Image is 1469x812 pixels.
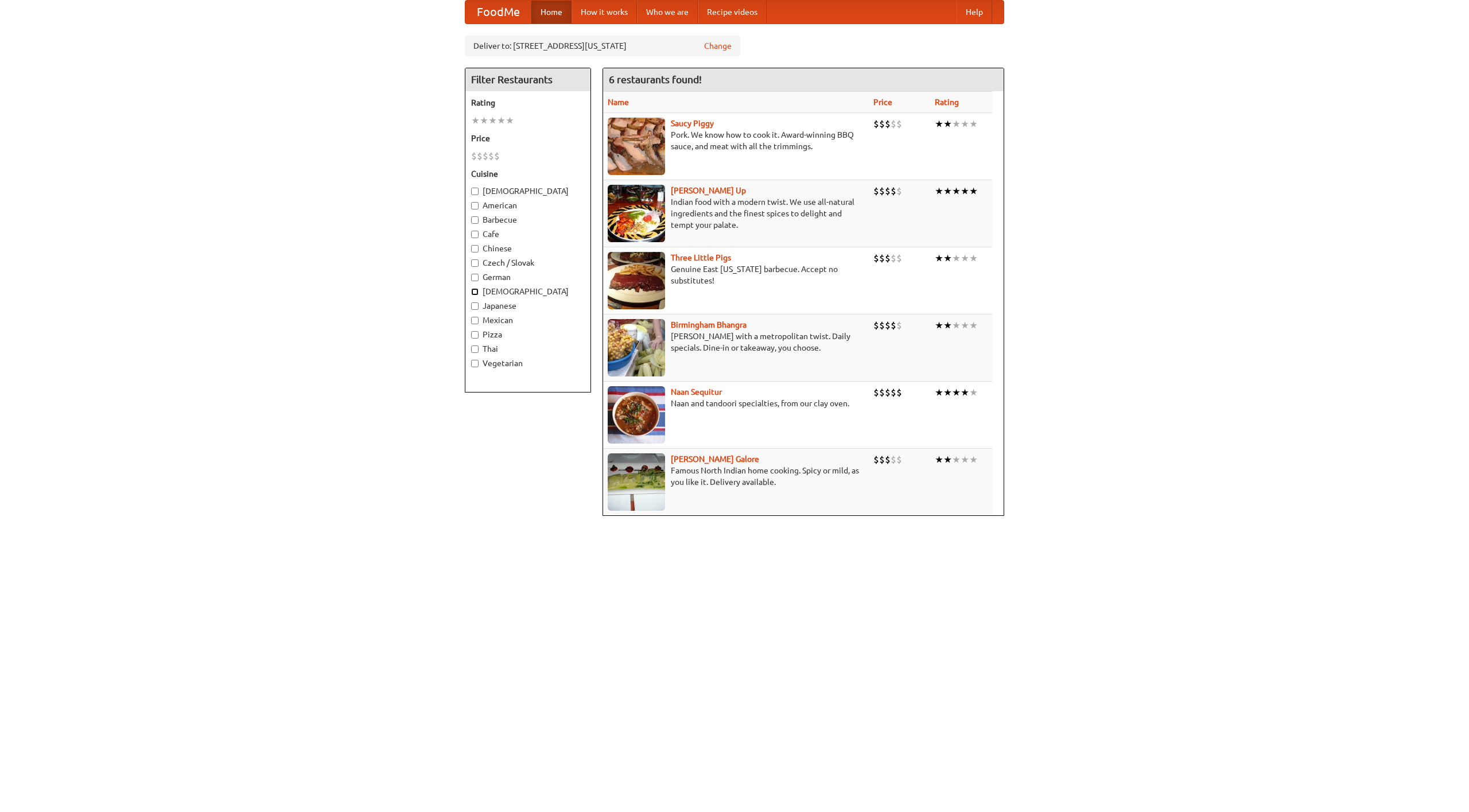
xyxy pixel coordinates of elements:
[506,114,514,127] li: ★
[961,386,969,399] li: ★
[471,360,479,367] input: Vegetarian
[891,386,896,399] li: $
[471,345,479,353] input: Thai
[608,331,864,353] p: [PERSON_NAME] with a metropolitan twist. Daily specials. Dine-in or takeaway, you choose.
[885,319,891,332] li: $
[671,186,746,195] b: [PERSON_NAME] Up
[471,245,479,252] input: Chinese
[969,185,978,197] li: ★
[698,1,767,24] a: Recipe videos
[952,118,961,130] li: ★
[637,1,698,24] a: Who we are
[952,453,961,466] li: ★
[471,97,585,108] h5: Rating
[471,331,479,339] input: Pizza
[873,185,879,197] li: $
[935,185,943,197] li: ★
[608,453,665,511] img: currygalore.jpg
[671,387,722,397] a: Naan Sequitur
[608,118,665,175] img: saucy.jpg
[471,274,479,281] input: German
[952,386,961,399] li: ★
[873,118,879,130] li: $
[704,40,732,52] a: Change
[671,119,714,128] b: Saucy Piggy
[969,319,978,332] li: ★
[497,114,506,127] li: ★
[943,386,952,399] li: ★
[609,74,702,85] ng-pluralize: 6 restaurants found!
[873,252,879,265] li: $
[494,150,500,162] li: $
[465,36,740,56] div: Deliver to: [STREET_ADDRESS][US_STATE]
[471,317,479,324] input: Mexican
[896,185,902,197] li: $
[471,214,585,226] label: Barbecue
[885,185,891,197] li: $
[943,118,952,130] li: ★
[471,216,479,224] input: Barbecue
[879,185,885,197] li: $
[885,118,891,130] li: $
[471,302,479,310] input: Japanese
[471,286,585,297] label: [DEMOGRAPHIC_DATA]
[471,314,585,326] label: Mexican
[896,118,902,130] li: $
[471,343,585,355] label: Thai
[943,252,952,265] li: ★
[885,453,891,466] li: $
[969,453,978,466] li: ★
[471,271,585,283] label: German
[873,98,892,107] a: Price
[891,453,896,466] li: $
[891,185,896,197] li: $
[488,150,494,162] li: $
[471,168,585,180] h5: Cuisine
[471,185,585,197] label: [DEMOGRAPHIC_DATA]
[608,465,864,488] p: Famous North Indian home cooking. Spicy or mild, as you like it. Delivery available.
[961,319,969,332] li: ★
[471,329,585,340] label: Pizza
[961,252,969,265] li: ★
[480,114,488,127] li: ★
[471,188,479,195] input: [DEMOGRAPHIC_DATA]
[471,288,479,296] input: [DEMOGRAPHIC_DATA]
[488,114,497,127] li: ★
[608,263,864,286] p: Genuine East [US_STATE] barbecue. Accept no substitutes!
[608,185,665,242] img: curryup.jpg
[961,118,969,130] li: ★
[969,386,978,399] li: ★
[896,252,902,265] li: $
[891,118,896,130] li: $
[465,68,590,91] h4: Filter Restaurants
[608,386,665,444] img: naansequitur.jpg
[873,453,879,466] li: $
[943,453,952,466] li: ★
[891,252,896,265] li: $
[879,386,885,399] li: $
[471,243,585,254] label: Chinese
[608,129,864,152] p: Pork. We know how to cook it. Award-winning BBQ sauce, and meat with all the trimmings.
[969,252,978,265] li: ★
[671,320,747,329] a: Birmingham Bhangra
[879,319,885,332] li: $
[952,252,961,265] li: ★
[671,454,759,464] b: [PERSON_NAME] Galore
[471,358,585,369] label: Vegetarian
[471,231,479,238] input: Cafe
[471,202,479,209] input: American
[943,185,952,197] li: ★
[471,228,585,240] label: Cafe
[471,150,477,162] li: $
[608,98,629,107] a: Name
[608,252,665,309] img: littlepigs.jpg
[471,200,585,211] label: American
[885,386,891,399] li: $
[608,398,864,409] p: Naan and tandoori specialties, from our clay oven.
[935,252,943,265] li: ★
[935,98,959,107] a: Rating
[671,253,731,262] a: Three Little Pigs
[471,114,480,127] li: ★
